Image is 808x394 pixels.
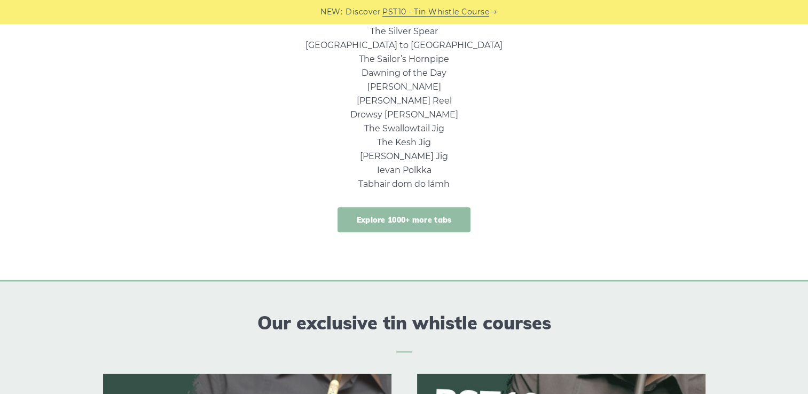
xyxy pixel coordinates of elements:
[370,26,438,36] a: The Silver Spear
[305,40,503,50] a: [GEOGRAPHIC_DATA] to [GEOGRAPHIC_DATA]
[359,54,449,64] a: The Sailor’s Hornpipe
[377,137,431,147] a: The Kesh Jig
[357,96,452,106] a: [PERSON_NAME] Reel
[360,151,448,161] a: [PERSON_NAME] Jig
[358,179,450,189] a: Tabhair dom do lámh
[338,207,471,232] a: Explore 1000+ more tabs
[350,109,458,120] a: Drowsy [PERSON_NAME]
[103,312,705,352] h2: Our exclusive tin whistle courses
[362,68,446,78] a: Dawning of the Day
[377,165,432,175] a: Ievan Polkka
[367,82,441,92] a: [PERSON_NAME]
[320,6,342,18] span: NEW:
[364,123,444,133] a: The Swallowtail Jig
[382,6,489,18] a: PST10 - Tin Whistle Course
[346,6,381,18] span: Discover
